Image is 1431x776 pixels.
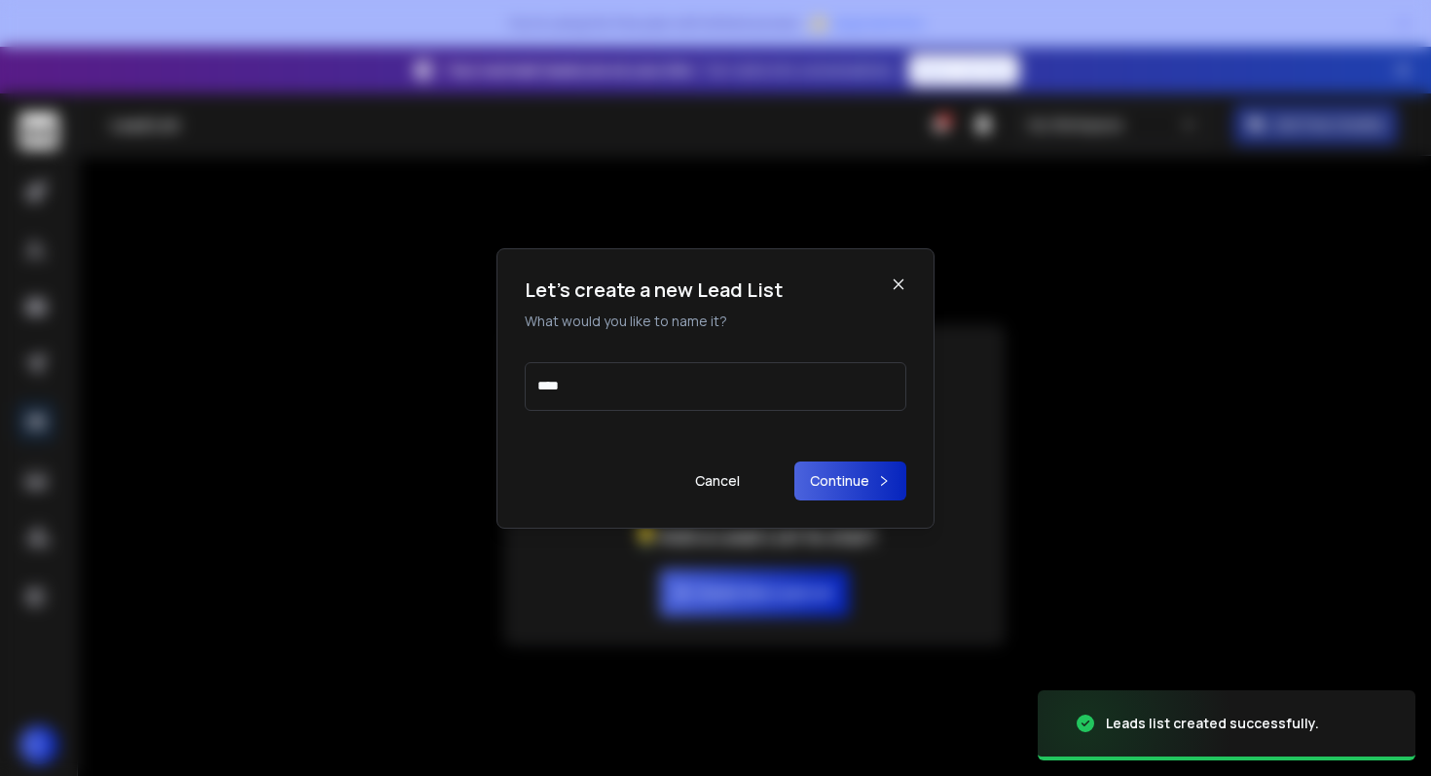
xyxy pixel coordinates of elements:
[794,462,906,500] button: Continue
[525,277,783,304] h1: Let's create a new Lead List
[679,462,755,500] button: Cancel
[525,312,783,331] p: What would you like to name it?
[1106,714,1319,733] div: Leads list created successfully.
